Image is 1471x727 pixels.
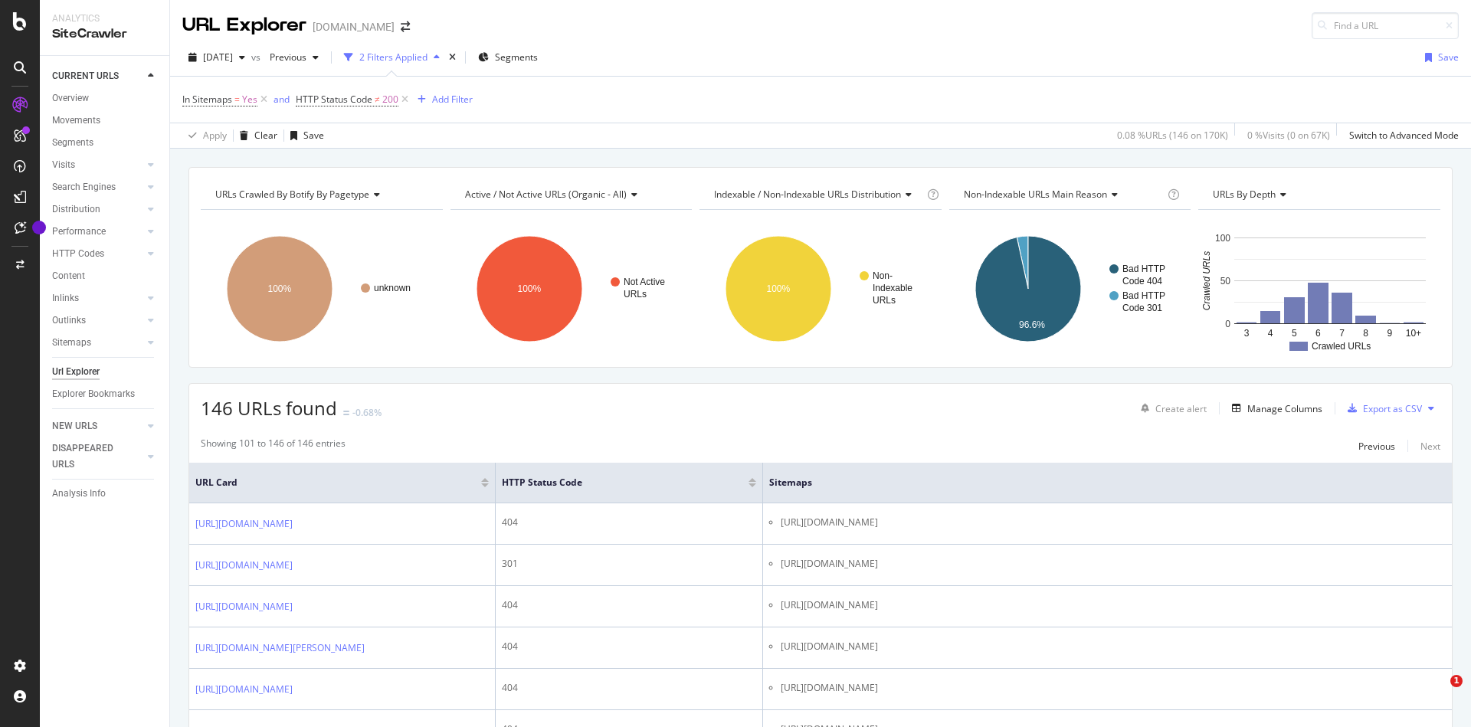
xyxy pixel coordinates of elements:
div: Next [1420,440,1440,453]
div: arrow-right-arrow-left [401,21,410,32]
div: SiteCrawler [52,25,157,43]
button: Export as CSV [1342,396,1422,421]
text: 10+ [1406,328,1421,339]
div: Switch to Advanced Mode [1349,129,1459,142]
text: 100% [767,283,791,294]
a: Segments [52,135,159,151]
a: Analysis Info [52,486,159,502]
li: [URL][DOMAIN_NAME] [781,598,1446,612]
div: 301 [502,557,756,571]
a: Explorer Bookmarks [52,386,159,402]
text: 100% [268,283,292,294]
div: Explorer Bookmarks [52,386,135,402]
div: Search Engines [52,179,116,195]
text: Bad HTTP [1122,290,1165,301]
div: Url Explorer [52,364,100,380]
span: = [234,93,240,106]
div: Inlinks [52,290,79,306]
div: Showing 101 to 146 of 146 entries [201,437,346,455]
span: ≠ [375,93,380,106]
span: URL Card [195,476,477,490]
a: [URL][DOMAIN_NAME] [195,682,293,697]
div: Movements [52,113,100,129]
div: HTTP Codes [52,246,104,262]
button: Previous [264,45,325,70]
svg: A chart. [949,222,1189,355]
text: 3 [1244,328,1250,339]
text: Code 301 [1122,303,1162,313]
div: Analytics [52,12,157,25]
div: Visits [52,157,75,173]
text: Code 404 [1122,276,1162,287]
div: Save [1438,51,1459,64]
div: A chart. [201,222,441,355]
a: Distribution [52,201,143,218]
a: [URL][DOMAIN_NAME] [195,599,293,614]
text: 50 [1220,276,1231,287]
iframe: Intercom live chat [1419,675,1456,712]
svg: A chart. [450,222,690,355]
button: [DATE] [182,45,251,70]
div: [DOMAIN_NAME] [313,19,395,34]
span: Sitemaps [769,476,1423,490]
button: Next [1420,437,1440,455]
span: Indexable / Non-Indexable URLs distribution [714,188,901,201]
svg: A chart. [699,222,939,355]
a: Inlinks [52,290,143,306]
button: Manage Columns [1226,399,1322,418]
a: NEW URLS [52,418,143,434]
span: 1 [1450,675,1463,687]
a: Movements [52,113,159,129]
span: URLs by Depth [1213,188,1276,201]
div: DISAPPEARED URLS [52,440,129,473]
span: vs [251,51,264,64]
div: 404 [502,681,756,695]
div: Overview [52,90,89,106]
button: Previous [1358,437,1395,455]
div: CURRENT URLS [52,68,119,84]
a: HTTP Codes [52,246,143,262]
text: Bad HTTP [1122,264,1165,274]
button: Clear [234,123,277,148]
div: Tooltip anchor [32,221,46,234]
button: and [274,92,290,106]
div: Performance [52,224,106,240]
div: Sitemaps [52,335,91,351]
text: 8 [1364,328,1369,339]
a: Performance [52,224,143,240]
div: Previous [1358,440,1395,453]
a: Visits [52,157,143,173]
div: Analysis Info [52,486,106,502]
span: HTTP Status Code [502,476,726,490]
a: [URL][DOMAIN_NAME] [195,516,293,532]
div: 404 [502,640,756,653]
div: Outlinks [52,313,86,329]
span: Active / Not Active URLs (organic - all) [465,188,627,201]
div: URL Explorer [182,12,306,38]
span: URLs Crawled By Botify By pagetype [215,188,369,201]
svg: A chart. [1198,222,1438,355]
div: Manage Columns [1247,402,1322,415]
span: HTTP Status Code [296,93,372,106]
div: Segments [52,135,93,151]
input: Find a URL [1312,12,1459,39]
a: Overview [52,90,159,106]
a: Url Explorer [52,364,159,380]
text: Not Active [624,277,665,287]
a: DISAPPEARED URLS [52,440,143,473]
span: Segments [495,51,538,64]
span: Yes [242,89,257,110]
text: 96.6% [1019,319,1045,330]
div: and [274,93,290,106]
text: 9 [1387,328,1393,339]
text: 5 [1292,328,1297,339]
a: CURRENT URLS [52,68,143,84]
h4: URLs by Depth [1210,182,1427,207]
text: Crawled URLs [1312,341,1371,352]
h4: URLs Crawled By Botify By pagetype [212,182,429,207]
span: In Sitemaps [182,93,232,106]
img: Equal [343,411,349,415]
